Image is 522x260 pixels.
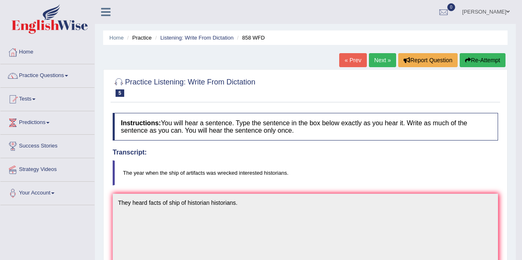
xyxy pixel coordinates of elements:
[460,53,505,67] button: Re-Attempt
[0,64,94,85] a: Practice Questions
[369,53,396,67] a: Next »
[447,3,456,11] span: 0
[0,88,94,108] a: Tests
[0,41,94,61] a: Home
[109,35,124,41] a: Home
[235,34,265,42] li: 858 WFD
[0,135,94,155] a: Success Stories
[125,34,151,42] li: Practice
[113,160,498,185] blockquote: The year when the ship of artifacts was wrecked interested historians.
[398,53,458,67] button: Report Question
[0,111,94,132] a: Predictions
[0,158,94,179] a: Strategy Videos
[113,76,255,97] h2: Practice Listening: Write From Dictation
[113,113,498,141] h4: You will hear a sentence. Type the sentence in the box below exactly as you hear it. Write as muc...
[121,119,161,126] b: Instructions:
[160,35,234,41] a: Listening: Write From Dictation
[113,149,498,156] h4: Transcript:
[0,182,94,202] a: Your Account
[339,53,366,67] a: « Prev
[116,89,124,97] span: 5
